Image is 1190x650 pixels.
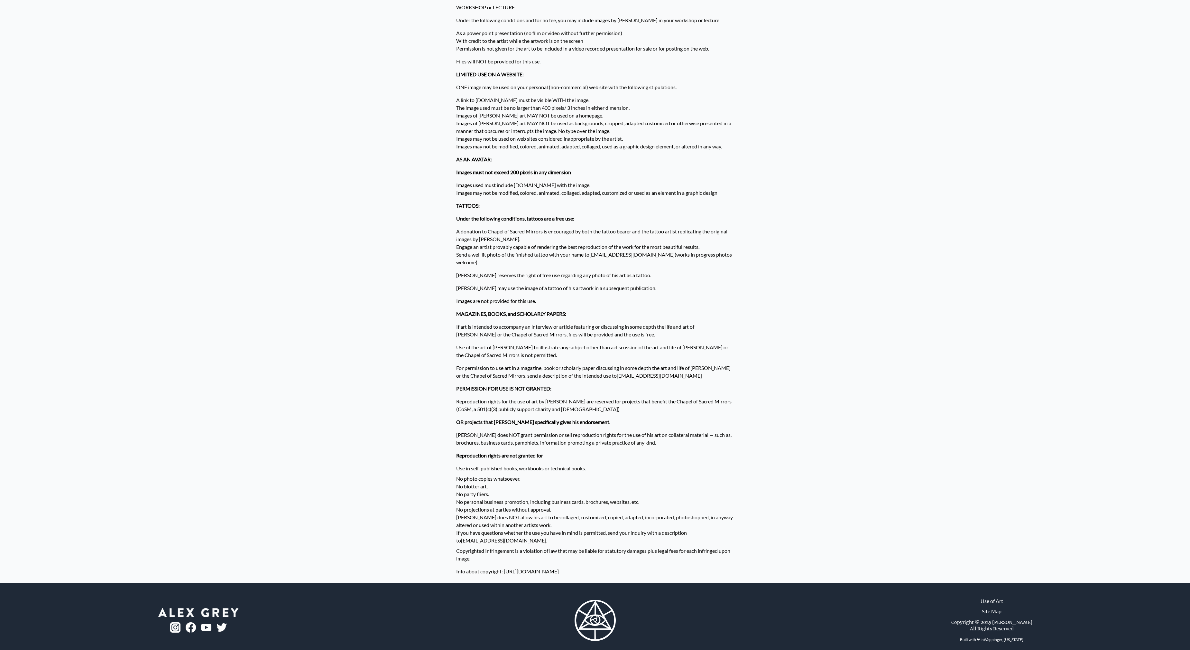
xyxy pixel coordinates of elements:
strong: AS AN AVATAR: [456,156,492,162]
p: Reproduction rights for the use of art by [PERSON_NAME] are reserved for projects that benefit th... [456,395,734,416]
p: Images are not provided for this use. [456,295,734,307]
img: twitter-logo.png [217,623,227,632]
img: fb-logo.png [186,622,196,633]
p: ONE image may be used on your personal (non-commercial) web site with the following stipulations. [456,81,734,94]
p: Use of the art of [PERSON_NAME] to illustrate any subject other than a discussion of the art and ... [456,341,734,362]
strong: Images must not exceed 200 pixels in any dimension [456,169,571,175]
img: ig-logo.png [170,622,180,633]
p: A donation to Chapel of Sacred Mirrors is encouraged by both the tattoo bearer and the tattoo art... [456,225,734,269]
li: If you have questions whether the use you have in mind is permitted, send your inquiry with a des... [456,529,734,544]
li: No projections at parties without approval. [456,506,734,513]
a: Wappinger, [US_STATE] [984,637,1023,642]
strong: LIMITED USE ON A WEBSITE: [456,71,524,77]
p: Images used must include [DOMAIN_NAME] with the image. Images may not be modified, colored, anima... [456,179,734,199]
li: No photo copies whatsoever. [456,475,734,483]
p: Files will NOT be provided for this use. [456,55,734,68]
li: No blotter art. [456,483,734,490]
li: No personal business promotion, including business cards, brochures, websites, etc. [456,498,734,506]
a: Site Map [982,608,1001,615]
li: No party fliers. [456,490,734,498]
p: Under the following conditions and for no fee, you may include images by [PERSON_NAME] in your wo... [456,14,734,27]
p: A link to [DOMAIN_NAME] must be visible WITH the image. The image used must be no larger than 400... [456,94,734,153]
div: Copyright © 2025 [PERSON_NAME] [951,619,1032,626]
p: [PERSON_NAME] reserves the right of free use regarding any photo of his art as a tattoo. [456,269,734,282]
p: WORKSHOP or LECTURE [456,1,734,14]
p: Copyrighted Infringement is a violation of law that may be liable for statutory damages plus lega... [456,544,734,565]
p: As a power point presentation (no film or video without further permission) With credit to the ar... [456,27,734,55]
strong: Reproduction rights are not granted for [456,452,543,458]
img: youtube-logo.png [201,624,211,631]
strong: PERMISSION FOR USE IS NOT GRANTED: [456,385,551,391]
div: Built with ❤ in [957,635,1026,645]
li: [PERSON_NAME] does NOT allow his art to be collaged, customized, copied, adapted, incorporated, p... [456,513,734,529]
strong: OR projects that [PERSON_NAME] specifically gives his endorsement. [456,419,610,425]
p: [PERSON_NAME] does NOT grant permission or sell reproduction rights for the use of his art on col... [456,429,734,449]
p: For permission to use art in a magazine, book or scholarly paper discussing in some depth the art... [456,362,734,382]
strong: Under the following conditions, tattoos are a free use: [456,215,574,221]
p: Use in self-published books, workbooks or technical books. [456,462,734,475]
div: All Rights Reserved [970,626,1014,632]
p: Info about copyright: [URL][DOMAIN_NAME] [456,565,734,578]
p: If art is intended to accompany an interview or article featuring or discussing in some depth the... [456,320,734,341]
strong: TATTOOS: [456,203,480,209]
p: [PERSON_NAME] may use the image of a tattoo of his artwork in a subsequent publication. [456,282,734,295]
a: Use of Art [981,597,1003,605]
strong: MAGAZINES, BOOKS, and SCHOLARLY PAPERS: [456,311,566,317]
